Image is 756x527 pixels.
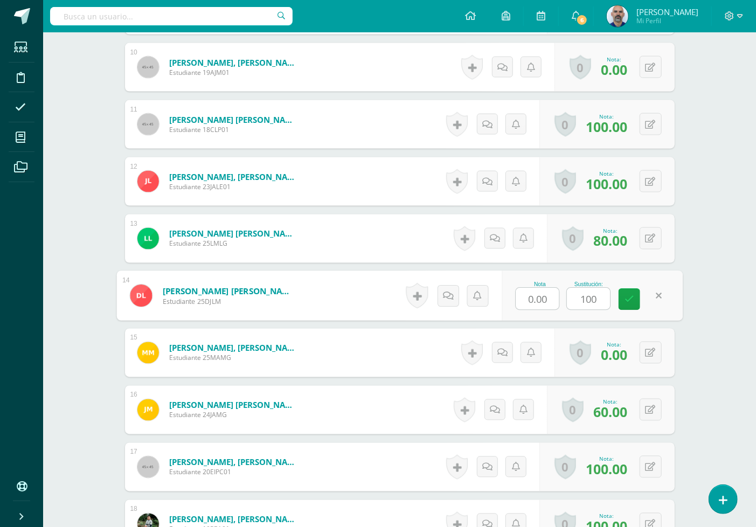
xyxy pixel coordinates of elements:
[50,7,293,25] input: Busca un usuario...
[586,170,628,177] div: Nota:
[554,455,576,480] a: 0
[601,346,628,364] span: 0.00
[169,228,299,239] a: [PERSON_NAME] [PERSON_NAME]
[169,468,299,477] span: Estudiante 20EIPC01
[586,117,628,136] span: 100.00
[594,232,628,250] span: 80.00
[586,113,628,120] div: Nota:
[576,14,588,26] span: 6
[516,288,559,310] input: 0-100.0
[586,455,628,463] div: Nota:
[586,460,628,479] span: 100.00
[570,341,591,365] a: 0
[594,403,628,421] span: 60.00
[601,56,628,63] div: Nota:
[567,288,610,310] input: 0-100.0
[137,228,159,249] img: 1012b2aef7d067ae52c6aaeee1a0414e.png
[137,171,159,192] img: 2baa92e6ac1493e725c6d0ade18c267a.png
[601,60,628,79] span: 0.00
[636,16,698,25] span: Mi Perfil
[130,285,152,307] img: 985dd379d95531a8f97bfb41ae732fd5.png
[169,239,299,248] span: Estudiante 25LMLG
[636,6,698,17] span: [PERSON_NAME]
[601,341,628,349] div: Nota:
[169,57,299,68] a: [PERSON_NAME], [PERSON_NAME][DATE]
[169,125,299,134] span: Estudiante 18CLP01
[169,343,299,353] a: [PERSON_NAME], [PERSON_NAME]
[554,169,576,194] a: 0
[137,57,159,78] img: 45x45
[137,114,159,135] img: 45x45
[169,514,299,525] a: [PERSON_NAME], [PERSON_NAME]
[169,353,299,363] span: Estudiante 25MAMG
[566,281,611,287] div: Sustitución:
[594,398,628,406] div: Nota:
[162,286,295,297] a: [PERSON_NAME] [PERSON_NAME]
[554,112,576,137] a: 0
[570,55,591,80] a: 0
[562,398,584,422] a: 0
[169,182,299,191] span: Estudiante 23JALE01
[515,281,564,287] div: Nota
[137,399,159,421] img: 4484b021a0533a0e94c3cb36de36fb9f.png
[137,456,159,478] img: 45x45
[169,457,299,468] a: [PERSON_NAME], [PERSON_NAME]
[169,411,299,420] span: Estudiante 24JAMG
[137,342,159,364] img: ad73f61abcb75ded0d766e64004c83fa.png
[169,400,299,411] a: [PERSON_NAME] [PERSON_NAME]
[169,114,299,125] a: [PERSON_NAME] [PERSON_NAME]
[594,227,628,234] div: Nota:
[169,171,299,182] a: [PERSON_NAME], [PERSON_NAME]
[586,175,628,193] span: 100.00
[169,68,299,77] span: Estudiante 19AJM01
[562,226,584,251] a: 0
[607,5,628,27] img: 86237826b05a9077d3f6f6be1bc4b84d.png
[162,297,295,307] span: Estudiante 25DJLM
[586,512,628,520] div: Nota:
